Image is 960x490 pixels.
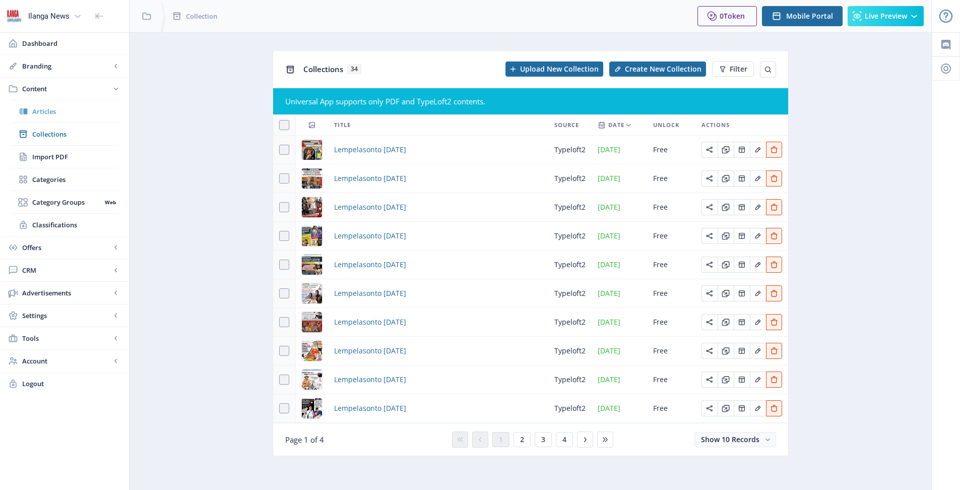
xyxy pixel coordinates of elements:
a: Edit page [718,374,734,384]
a: Lempelasonto [DATE] [334,374,406,386]
a: Import PDF [10,146,119,168]
a: Edit page [701,173,718,182]
a: Edit page [718,230,734,240]
a: Edit page [766,374,782,384]
a: Edit page [701,345,718,355]
span: Content [22,84,111,94]
span: Collections [303,64,343,74]
img: 6dcb1377-bbba-45ba-88f3-068982fb9f56.png [302,168,322,189]
span: Tools [22,333,111,343]
a: Edit page [766,288,782,297]
span: Advertisements [22,288,111,298]
td: [DATE] [592,251,647,279]
a: Edit page [750,173,766,182]
span: 3 [541,436,545,444]
td: Free [647,308,695,337]
a: Edit page [750,230,766,240]
span: Unlock [653,119,679,131]
button: Show 10 Records [694,432,776,447]
span: Collection [186,11,217,21]
span: Lempelasonto [DATE] [334,201,406,213]
td: [DATE] [592,136,647,164]
span: Articles [32,106,119,116]
a: Edit page [701,230,718,240]
td: Free [647,394,695,423]
td: typeloft2 [548,222,592,251]
a: Edit page [766,173,782,182]
a: Edit page [750,259,766,269]
span: 4 [562,436,566,444]
td: Free [647,337,695,365]
span: Filter [730,65,747,73]
td: Free [647,222,695,251]
a: Edit page [718,288,734,297]
img: aa387934-93b1-4561-a22b-766859f94188.png [302,312,322,332]
a: Edit page [718,317,734,326]
td: Free [647,136,695,164]
a: Edit page [734,144,750,154]
img: 6e32966d-d278-493e-af78-9af65f0c2223.png [6,8,22,24]
td: [DATE] [592,308,647,337]
a: Edit page [701,202,718,211]
a: Edit page [750,317,766,326]
a: Edit page [750,403,766,412]
a: Edit page [750,288,766,297]
span: Lempelasonto [DATE] [334,316,406,328]
a: Lempelasonto [DATE] [334,287,406,299]
a: Edit page [701,403,718,412]
span: Offers [22,242,111,253]
img: 38299b14-c0b9-4b99-984b-8b42938498ea.png [302,226,322,246]
td: [DATE] [592,222,647,251]
button: 3 [535,432,552,447]
a: Edit page [750,202,766,211]
span: Settings [22,311,111,321]
button: Mobile Portal [762,6,843,26]
button: Create New Collection [609,62,706,77]
td: Free [647,365,695,394]
td: typeloft2 [548,136,592,164]
a: Edit page [734,259,750,269]
span: Dashboard [22,38,121,48]
a: Edit page [734,374,750,384]
td: typeloft2 [548,308,592,337]
a: Lempelasonto [DATE] [334,144,406,156]
td: typeloft2 [548,279,592,308]
td: Free [647,279,695,308]
a: Edit page [718,403,734,412]
div: Universal App supports only PDF and TypeLoft2 contents. [285,96,776,106]
span: Source [554,119,579,131]
td: typeloft2 [548,394,592,423]
a: Edit page [766,230,782,240]
span: Category Groups [32,197,101,207]
a: Edit page [701,288,718,297]
td: typeloft2 [548,193,592,222]
a: Edit page [734,345,750,355]
span: Show 10 Records [701,435,759,444]
a: Edit page [766,317,782,326]
span: Mobile Portal [786,12,833,20]
span: Lempelasonto [DATE] [334,172,406,185]
span: Import PDF [32,152,119,162]
a: Edit page [766,403,782,412]
button: 2 [514,432,531,447]
img: a4c03371-44fd-4226-b903-8c083b6b22bc.png [302,283,322,303]
td: Free [647,193,695,222]
span: CRM [22,265,111,275]
a: Edit page [766,259,782,269]
a: Edit page [718,202,734,211]
nb-badge: Web [101,197,119,207]
a: Edit page [750,144,766,154]
a: Lempelasonto [DATE] [334,345,406,357]
span: 1 [499,436,503,444]
button: Upload New Collection [505,62,603,77]
a: Category GroupsWeb [10,191,119,213]
span: Page 1 of 4 [285,435,324,445]
span: Branding [22,61,111,71]
button: Filter [712,62,754,77]
span: Date [608,119,624,131]
img: 5518c08a-f03d-44bf-9a76-b3f0c23d06ab.png [302,398,322,418]
span: Upload New Collection [520,65,599,73]
td: typeloft2 [548,251,592,279]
